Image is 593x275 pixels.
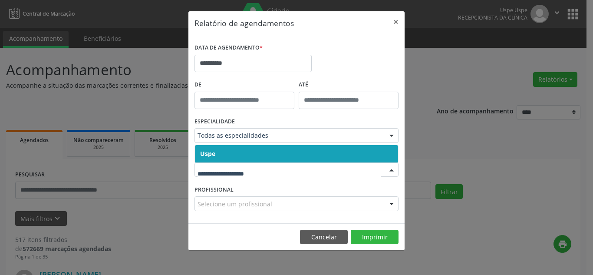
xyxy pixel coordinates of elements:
label: ATÉ [299,78,399,92]
label: DATA DE AGENDAMENTO [194,41,263,55]
button: Cancelar [300,230,348,245]
span: Todas as especialidades [198,131,381,140]
h5: Relatório de agendamentos [194,17,294,29]
span: Uspe [200,149,215,158]
button: Imprimir [351,230,399,245]
label: De [194,78,294,92]
button: Close [387,11,405,33]
label: ESPECIALIDADE [194,115,235,129]
label: PROFISSIONAL [194,183,234,196]
span: Selecione um profissional [198,199,272,209]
